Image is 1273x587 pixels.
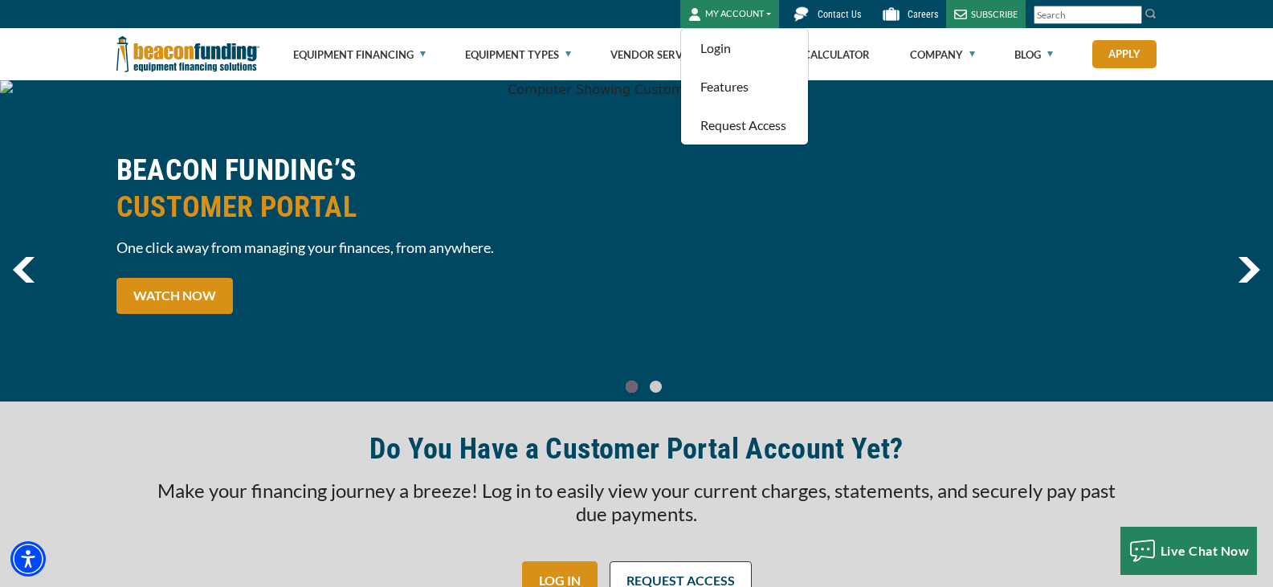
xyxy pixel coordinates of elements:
[1238,257,1260,283] a: next
[681,106,808,145] a: Request Access
[910,29,975,80] a: Company
[1125,9,1138,22] a: Clear search text
[681,29,808,67] a: Login - open in a new tab
[818,9,861,20] span: Contact Us
[647,380,666,393] a: Go To Slide 1
[1120,527,1258,575] button: Live Chat Now
[116,238,627,258] span: One click away from managing your finances, from anywhere.
[157,479,1116,525] span: Make your financing journey a breeze! Log in to easily view your current charges, statements, and...
[116,152,627,226] h2: BEACON FUNDING’S
[293,29,426,80] a: Equipment Financing
[1144,7,1157,20] img: Search
[622,380,642,393] a: Go To Slide 0
[610,29,716,80] a: Vendor Services
[369,430,903,467] h2: Do You Have a Customer Portal Account Yet?
[1014,29,1053,80] a: Blog
[1238,257,1260,283] img: Right Navigator
[1092,40,1157,68] a: Apply
[1034,6,1142,24] input: Search
[756,29,870,80] a: Finance Calculator
[116,28,259,80] img: Beacon Funding Corporation logo
[13,257,35,283] img: Left Navigator
[116,189,627,226] span: CUSTOMER PORTAL
[10,541,46,577] div: Accessibility Menu
[1161,543,1250,558] span: Live Chat Now
[465,29,571,80] a: Equipment Types
[116,278,233,314] a: WATCH NOW
[908,9,938,20] span: Careers
[681,67,808,106] a: Features
[13,257,35,283] a: previous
